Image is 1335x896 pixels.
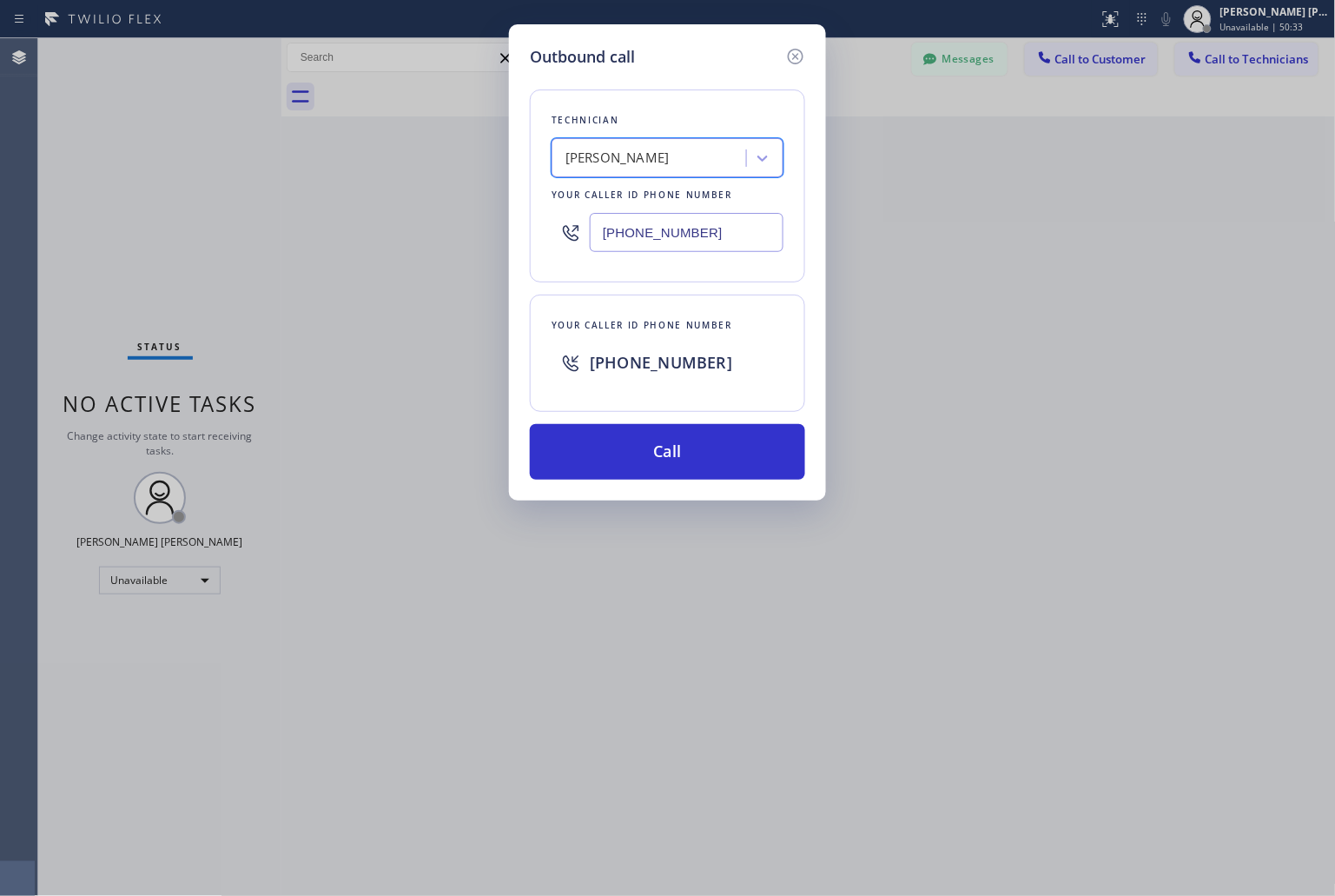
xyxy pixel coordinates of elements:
button: Call [530,424,805,480]
div: Your caller id phone number [552,316,783,335]
div: [PERSON_NAME] [565,149,670,169]
div: Your caller id phone number [552,186,783,204]
span: [PHONE_NUMBER] [590,352,732,373]
input: (123) 456-7890 [590,213,783,252]
h5: Outbound call [530,45,635,69]
div: Technician [552,111,783,129]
